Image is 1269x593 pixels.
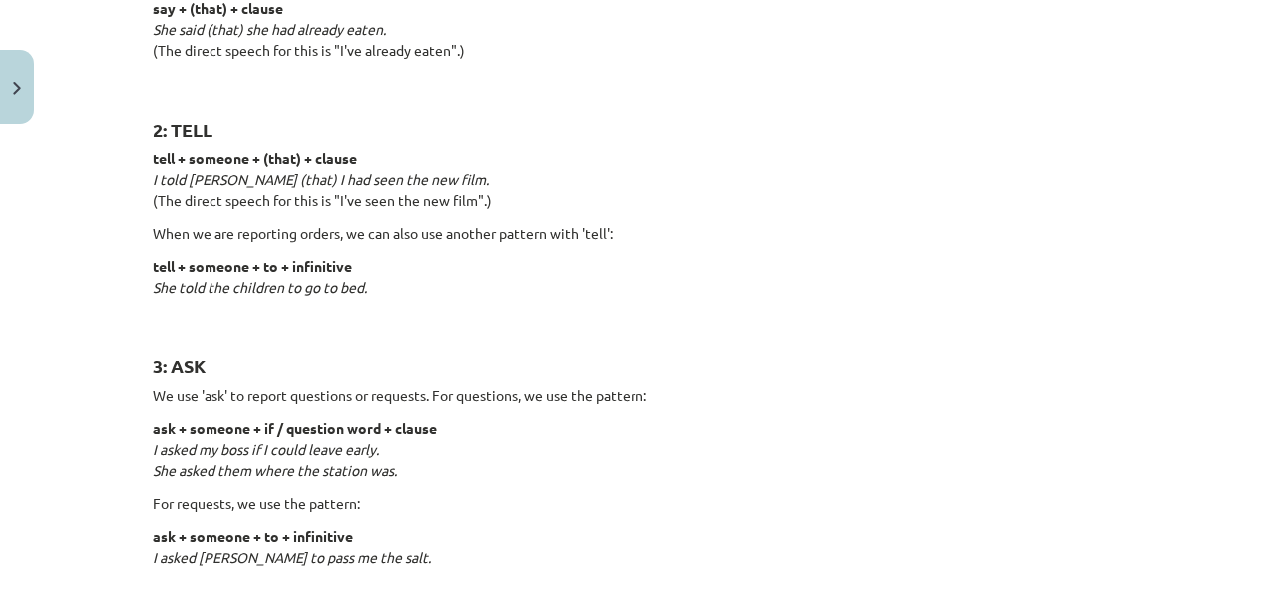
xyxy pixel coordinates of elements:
[153,170,489,188] em: I told [PERSON_NAME] (that) I had seen the new film.
[153,527,353,545] strong: ask + someone + to + infinitive
[153,354,206,377] strong: 3: ASK
[153,548,431,566] em: I asked [PERSON_NAME] to pass me the salt.
[153,385,1116,406] p: We use 'ask' to report questions or requests. For questions, we use the pattern:
[153,257,352,275] strong: tell + someone + to + infinitive
[153,148,1116,211] p: (The direct speech for this is "I've seen the new film".)
[153,440,379,458] em: I asked my boss if I could leave early.
[153,461,397,479] em: She asked them where the station was.
[153,149,357,167] strong: tell + someone + (that) + clause
[153,118,212,141] strong: 2: TELL
[153,20,386,38] em: She said (that) she had already eaten.
[13,82,21,95] img: icon-close-lesson-0947bae3869378f0d4975bcd49f059093ad1ed9edebbc8119c70593378902aed.svg
[153,419,437,437] strong: ask + someone + if / question word + clause
[153,223,1116,244] p: When we are reporting orders, we can also use another pattern with 'tell':
[153,278,367,296] em: She told the children to go to bed.
[153,493,1116,514] p: For requests, we use the pattern:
